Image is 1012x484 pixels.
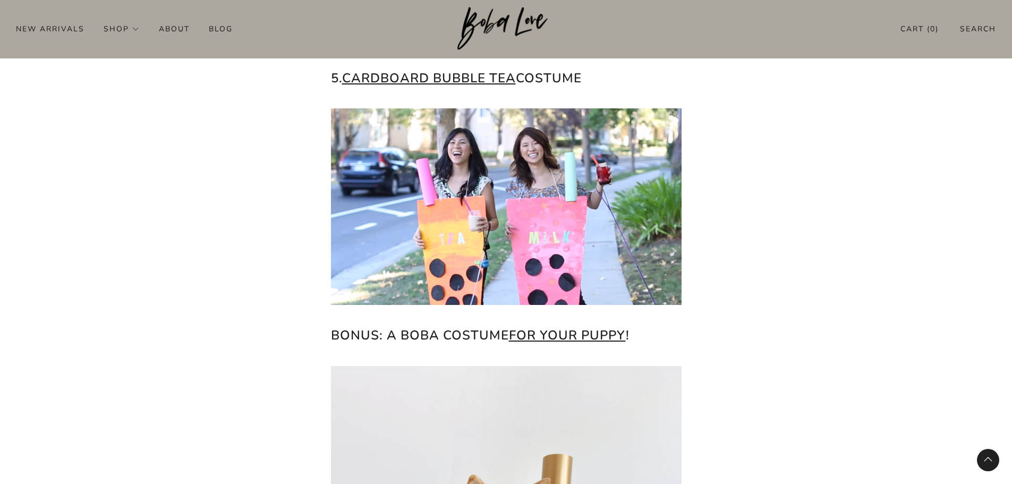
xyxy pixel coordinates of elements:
[331,68,682,88] h2: 5. costume
[900,20,939,38] a: Cart
[930,24,936,34] items-count: 0
[331,325,682,345] h2: BONUS: A boba costume !
[16,20,84,37] a: New Arrivals
[342,70,516,87] a: Cardboard bubble tea
[209,20,233,37] a: Blog
[457,7,555,51] a: Boba Love
[104,20,140,37] a: Shop
[159,20,190,37] a: About
[457,7,555,50] img: Boba Love
[977,449,999,471] back-to-top-button: Back to top
[509,327,626,344] a: for your puppy
[960,20,996,38] a: Search
[331,108,682,305] img: cardboard bubble tea costume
